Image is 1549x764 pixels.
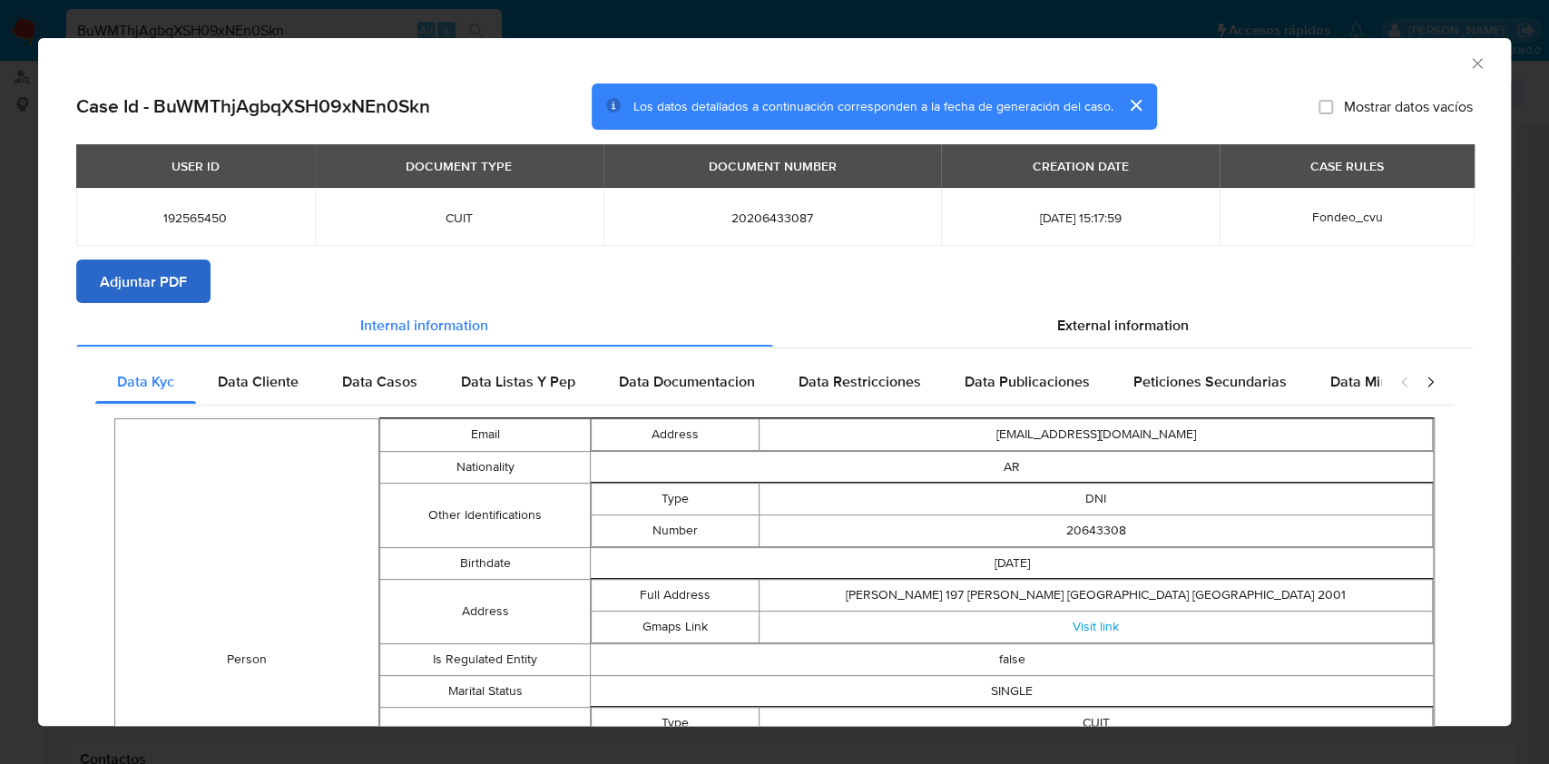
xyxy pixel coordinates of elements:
span: Los datos detallados a continuación corresponden a la fecha de generación del caso. [633,97,1113,115]
td: SINGLE [591,675,1434,707]
td: Birthdate [379,547,590,579]
td: CUIT [760,707,1433,739]
td: Marital Status [379,675,590,707]
div: DOCUMENT NUMBER [697,151,847,181]
div: Detailed internal info [95,360,1381,404]
div: DOCUMENT TYPE [395,151,523,181]
span: Data Restricciones [799,371,921,392]
span: External information [1057,314,1189,335]
td: [EMAIL_ADDRESS][DOMAIN_NAME] [760,418,1433,450]
button: cerrar [1113,83,1157,127]
span: Data Minoridad [1330,371,1430,392]
div: Detailed info [76,303,1473,347]
td: AR [591,451,1434,483]
td: Nationality [379,451,590,483]
span: CUIT [337,210,582,226]
td: [PERSON_NAME] 197 [PERSON_NAME] [GEOGRAPHIC_DATA] [GEOGRAPHIC_DATA] 2001 [760,579,1433,611]
td: [DATE] [591,547,1434,579]
span: [DATE] 15:17:59 [963,210,1198,226]
span: Data Listas Y Pep [461,371,575,392]
span: Data Cliente [218,371,299,392]
td: Number [592,514,760,546]
div: USER ID [161,151,230,181]
span: Data Documentacion [619,371,755,392]
td: Is Regulated Entity [379,643,590,675]
a: Visit link [1073,617,1119,635]
td: Email [379,418,590,451]
td: DNI [760,483,1433,514]
button: Adjuntar PDF [76,260,211,303]
span: Fondeo_cvu [1311,208,1382,226]
td: Other Identifications [379,483,590,547]
div: closure-recommendation-modal [38,38,1511,726]
span: 192565450 [98,210,293,226]
div: CASE RULES [1299,151,1395,181]
input: Mostrar datos vacíos [1319,99,1333,113]
span: Adjuntar PDF [100,261,187,301]
td: Address [592,418,760,450]
td: Type [592,707,760,739]
span: Data Kyc [117,371,174,392]
span: Peticiones Secundarias [1133,371,1287,392]
td: Address [379,579,590,643]
td: false [591,643,1434,675]
span: Data Casos [342,371,417,392]
td: Type [592,483,760,514]
td: Full Address [592,579,760,611]
h2: Case Id - BuWMThjAgbqXSH09xNEn0Skn [76,94,430,118]
td: Gmaps Link [592,611,760,642]
span: 20206433087 [625,210,919,226]
div: CREATION DATE [1021,151,1139,181]
span: Mostrar datos vacíos [1344,97,1473,115]
button: Cerrar ventana [1468,54,1485,71]
span: Data Publicaciones [965,371,1090,392]
span: Internal information [360,314,488,335]
td: 20643308 [760,514,1433,546]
